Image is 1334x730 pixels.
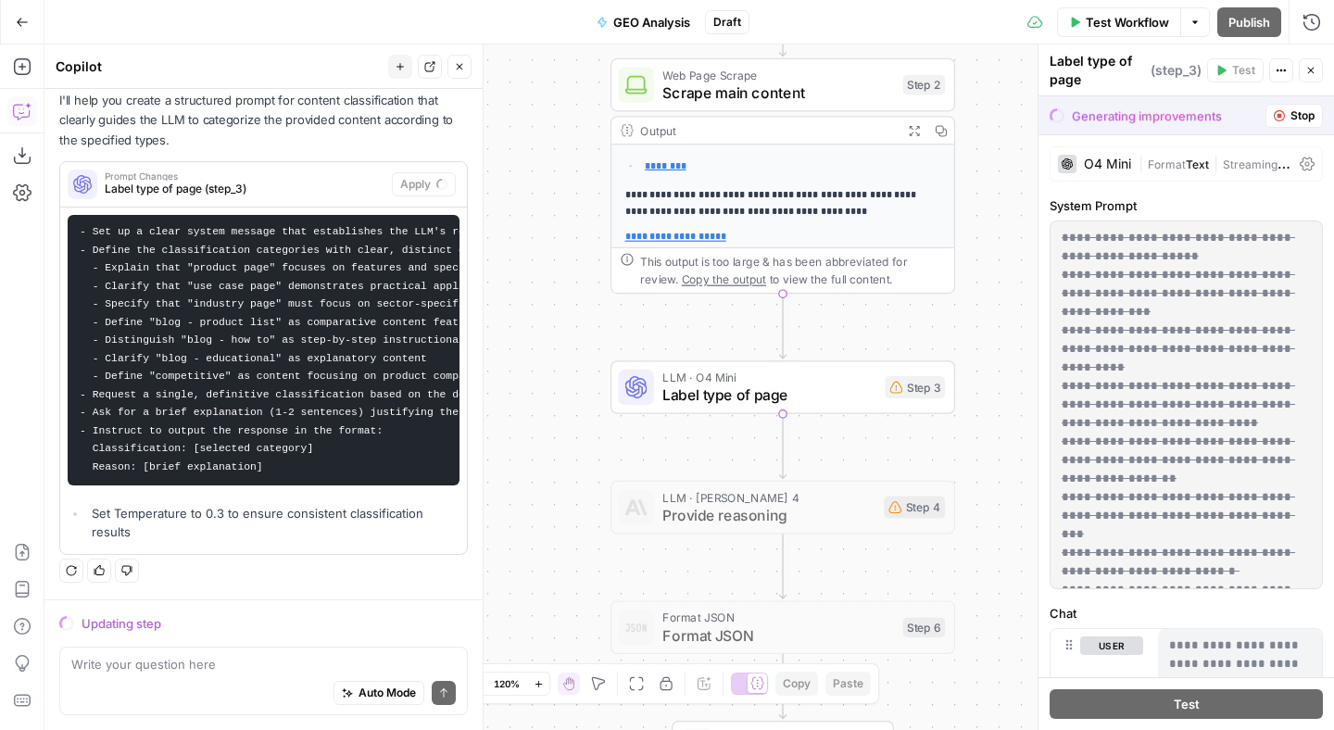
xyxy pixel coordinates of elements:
span: | [1209,154,1223,172]
span: Apply [400,176,431,193]
div: O4 Mini [1084,157,1131,170]
span: Format [1148,157,1186,171]
span: Format JSON [662,624,894,647]
div: To enrich screen reader interactions, please activate Accessibility in Grammarly extension settings [1051,221,1322,588]
span: Streaming [1223,154,1290,172]
button: Test [1207,58,1264,82]
span: ( step_3 ) [1151,61,1202,80]
button: Stop [1265,104,1323,128]
span: 120% [494,676,520,691]
button: user [1080,636,1143,655]
g: Edge from step_2 to step_3 [779,294,786,359]
span: Draft [713,14,741,31]
div: LLM · [PERSON_NAME] 4Provide reasoningStep 4 [610,481,955,535]
span: Prompt Changes [105,171,384,181]
g: Edge from step_4 to step_6 [779,534,786,598]
label: Chat [1050,604,1323,623]
div: Step 4 [884,497,945,519]
span: Scrape main content [662,82,894,104]
div: Format JSONFormat JSONStep 6 [610,600,955,654]
span: Web Page Scrape [662,66,894,83]
button: Copy [775,672,818,696]
span: Publish [1228,13,1270,31]
button: Paste [825,672,871,696]
button: Publish [1217,7,1281,37]
span: Test Workflow [1086,13,1169,31]
button: Test [1050,689,1323,719]
button: GEO Analysis [585,7,701,37]
div: Label type of page [1050,52,1202,89]
button: Apply [392,172,456,196]
div: This output is too large & has been abbreviated for review. to view the full content. [640,253,945,288]
span: Paste [833,675,863,692]
span: LLM · O4 Mini [662,369,875,386]
div: LLM · O4 MiniLabel type of pageStep 3 [610,360,955,414]
div: Step 2 [903,75,946,95]
span: Auto Mode [359,685,416,701]
p: I'll help you create a structured prompt for content classification that clearly guides the LLM t... [59,91,468,149]
span: | [1139,154,1148,172]
button: Test Workflow [1057,7,1180,37]
div: Output [640,121,894,139]
span: Label type of page (step_3) [105,181,384,197]
span: Text [1186,157,1209,171]
span: LLM · [PERSON_NAME] 4 [662,488,875,506]
span: Provide reasoning [662,504,875,526]
div: Copilot [56,57,383,76]
label: System Prompt [1050,196,1323,215]
span: Format JSON [662,609,894,626]
div: Updating step [82,614,468,633]
div: Step 3 [885,376,945,398]
span: Label type of page [662,384,875,406]
span: Test [1232,62,1255,79]
span: Copy [783,675,811,692]
span: Copy the output [682,272,766,285]
span: GEO Analysis [613,13,690,31]
g: Edge from step_6 to end [779,654,786,719]
g: Edge from step_3 to step_4 [779,414,786,479]
div: Step 6 [903,617,946,637]
button: Auto Mode [333,681,424,705]
span: Stop [1290,107,1315,124]
div: Generating improvements [1072,107,1222,125]
li: Set Temperature to 0.3 to ensure consistent classification results [87,504,459,541]
code: - Set up a clear system message that establishes the LLM's role as a content classification exper... [80,226,730,472]
span: Test [1174,695,1200,713]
